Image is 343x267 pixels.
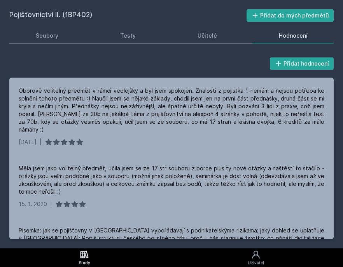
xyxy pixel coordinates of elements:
a: Testy [94,28,162,43]
div: Testy [120,32,136,40]
a: Soubory [9,28,84,43]
div: Uživatel [248,260,264,266]
div: Soubory [36,32,58,40]
div: 15. 1. 2020 [19,200,47,208]
a: Učitelé [171,28,243,43]
div: [DATE] [19,138,37,146]
button: Přidat do mých předmětů [247,9,334,22]
div: Hodnocení [279,32,308,40]
div: Měla jsem jako volitelný předmět, učila jsem se ze 17 str souboru z borce plus ty nové otázky a n... [19,165,324,196]
h2: Pojišťovnictví II. (1BP402) [9,9,247,22]
div: | [50,200,52,208]
div: Oborově volitelný předmět v rámci vedlejšky a byl jsem spokojen. Znalosti z pojistka 1 nemám a ne... [19,87,324,133]
div: Study [79,260,90,266]
a: Hodnocení [252,28,334,43]
div: Písemka: jak se pojišťovny v [GEOGRAPHIC_DATA] vypořádavají s podnikatelskýma rizikama; jaký dohl... [19,227,324,250]
div: Učitelé [198,32,217,40]
button: Přidat hodnocení [270,57,334,70]
div: | [40,138,42,146]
